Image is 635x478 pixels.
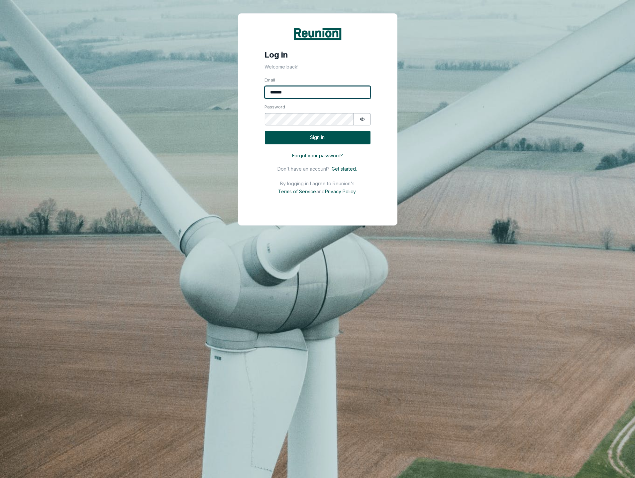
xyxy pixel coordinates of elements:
label: Email [265,77,370,83]
p: By logging in I agree to Reunion's [280,181,355,186]
button: Privacy Policy. [325,188,359,195]
button: Get started. [330,165,358,173]
button: Show password [354,113,370,126]
h4: Log in [238,43,397,60]
button: Forgot your password? [265,150,370,161]
button: Sign in [265,131,370,144]
label: Password [265,104,370,110]
p: Welcome back! [238,60,397,70]
p: and [317,189,325,194]
p: Don't have an account? [278,166,330,172]
img: Reunion [293,27,343,41]
button: Terms of Service [276,188,317,195]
